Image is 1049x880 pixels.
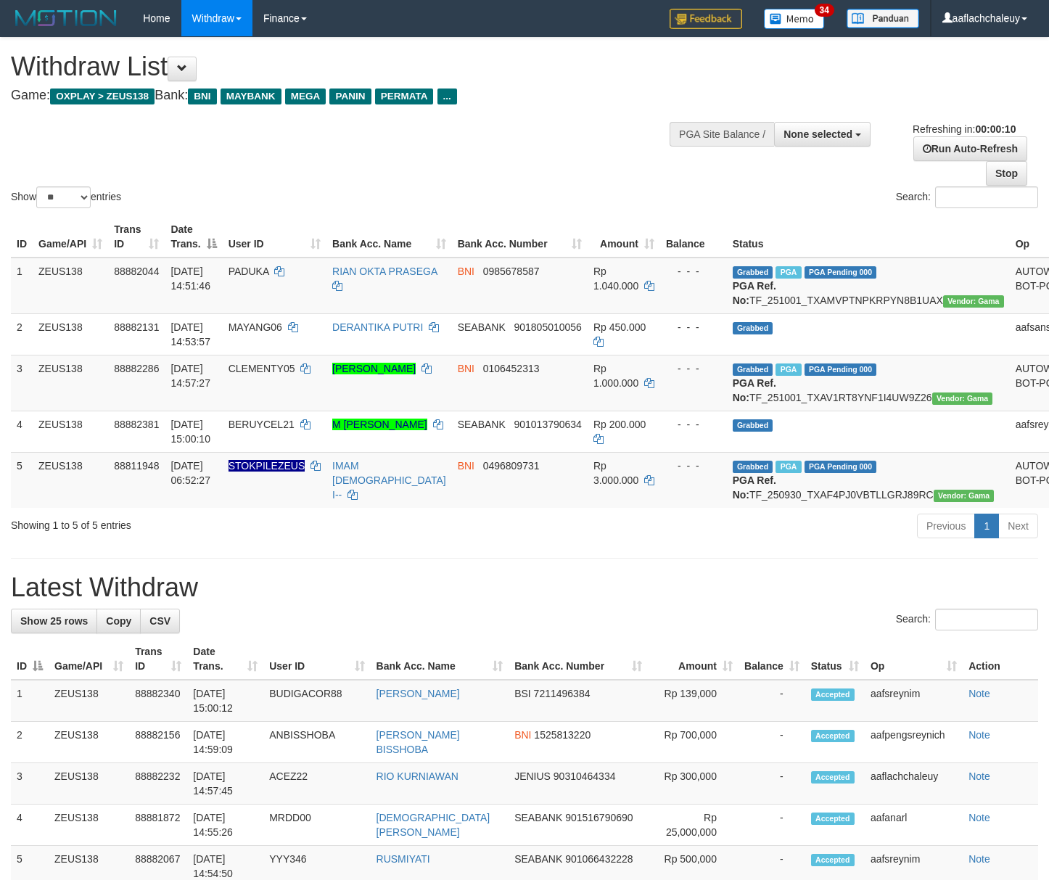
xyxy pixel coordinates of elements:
span: BNI [188,89,216,104]
span: 88882044 [114,266,159,277]
span: Nama rekening ada tanda titik/strip, harap diedit [229,460,305,472]
td: 88881872 [129,805,187,846]
td: [DATE] 14:55:26 [187,805,263,846]
th: Date Trans.: activate to sort column descending [165,216,222,258]
td: ZEUS138 [49,680,129,722]
div: - - - [666,320,721,334]
span: Rp 450.000 [593,321,646,333]
a: Run Auto-Refresh [913,136,1027,161]
a: IMAM [DEMOGRAPHIC_DATA] I-- [332,460,446,501]
span: Copy 0496809731 to clipboard [483,460,540,472]
span: Copy 1525813220 to clipboard [534,729,591,741]
img: MOTION_logo.png [11,7,121,29]
td: aafanarl [865,805,963,846]
td: ZEUS138 [49,763,129,805]
a: 1 [974,514,999,538]
span: PGA Pending [805,363,877,376]
span: Copy 901516790690 to clipboard [565,812,633,823]
td: ZEUS138 [33,313,108,355]
span: BNI [458,460,474,472]
span: 34 [815,4,834,17]
span: BNI [458,363,474,374]
span: PADUKA [229,266,269,277]
img: panduan.png [847,9,919,28]
td: [DATE] 15:00:12 [187,680,263,722]
td: 5 [11,452,33,508]
span: Grabbed [733,322,773,334]
span: CSV [149,615,170,627]
span: ... [437,89,457,104]
span: BNI [514,729,531,741]
td: Rp 700,000 [648,722,739,763]
div: - - - [666,264,721,279]
th: Balance [660,216,727,258]
td: 3 [11,355,33,411]
th: Bank Acc. Name: activate to sort column ascending [326,216,452,258]
img: Feedback.jpg [670,9,742,29]
span: Grabbed [733,419,773,432]
span: CLEMENTY05 [229,363,295,374]
span: Vendor URL: https://trx31.1velocity.biz [932,392,993,405]
td: - [739,805,805,846]
td: ZEUS138 [33,411,108,452]
span: PANIN [329,89,371,104]
th: Bank Acc. Name: activate to sort column ascending [371,638,509,680]
span: MAYANG06 [229,321,282,333]
span: None selected [783,128,852,140]
th: Status [727,216,1010,258]
span: Accepted [811,854,855,866]
a: [PERSON_NAME] BISSHOBA [377,729,460,755]
div: - - - [666,458,721,473]
td: - [739,722,805,763]
td: ZEUS138 [49,722,129,763]
span: Grabbed [733,363,773,376]
td: 88882340 [129,680,187,722]
span: SEABANK [514,853,562,865]
span: Rp 1.040.000 [593,266,638,292]
th: User ID: activate to sort column ascending [223,216,326,258]
span: PERMATA [375,89,434,104]
a: Stop [986,161,1027,186]
a: Note [968,812,990,823]
td: 4 [11,411,33,452]
span: Copy 901013790634 to clipboard [514,419,581,430]
h1: Withdraw List [11,52,685,81]
td: ACEZ22 [263,763,370,805]
span: 88882381 [114,419,159,430]
input: Search: [935,609,1038,630]
td: Rp 25,000,000 [648,805,739,846]
span: BSI [514,688,531,699]
span: Grabbed [733,266,773,279]
td: 1 [11,680,49,722]
a: RIO KURNIAWAN [377,770,458,782]
td: 3 [11,763,49,805]
span: Accepted [811,771,855,784]
span: SEABANK [514,812,562,823]
span: Vendor URL: https://trx31.1velocity.biz [943,295,1004,308]
span: Accepted [811,688,855,701]
td: 4 [11,805,49,846]
span: Marked by aafsreyleap [776,461,801,473]
td: TF_251001_TXAMVPTNPKRPYN8B1UAX [727,258,1010,314]
span: Copy 0985678587 to clipboard [483,266,540,277]
span: MAYBANK [221,89,281,104]
a: [DEMOGRAPHIC_DATA][PERSON_NAME] [377,812,490,838]
td: ZEUS138 [33,258,108,314]
td: ANBISSHOBA [263,722,370,763]
a: Note [968,688,990,699]
th: Status: activate to sort column ascending [805,638,865,680]
td: - [739,763,805,805]
span: JENIUS [514,770,551,782]
a: Note [968,853,990,865]
span: Copy 901066432228 to clipboard [565,853,633,865]
span: [DATE] 14:57:27 [170,363,210,389]
span: Grabbed [733,461,773,473]
span: [DATE] 06:52:27 [170,460,210,486]
td: 2 [11,722,49,763]
span: PGA Pending [805,461,877,473]
h4: Game: Bank: [11,89,685,103]
span: Accepted [811,730,855,742]
td: aafpengsreynich [865,722,963,763]
span: Copy 7211496384 to clipboard [534,688,591,699]
th: Trans ID: activate to sort column ascending [129,638,187,680]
